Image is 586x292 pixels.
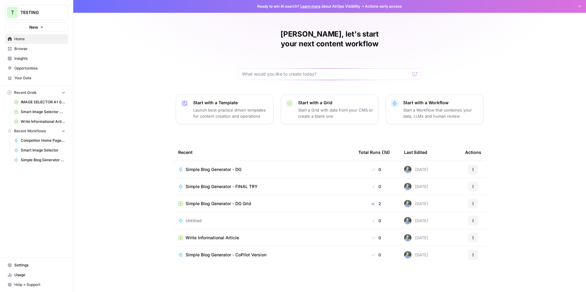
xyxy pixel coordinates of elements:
div: 0 [358,235,394,241]
a: Simple Blog Generator - DG [11,155,68,165]
span: Simple Blog Generator - FINAL TRY [186,183,258,190]
span: Ready to win AI search? about AirOps Visibility [257,4,360,9]
a: Write Informational Article [11,117,68,126]
a: Insights [5,54,68,63]
span: IMAGE SELECTOR A1 Grid [21,99,65,105]
span: Opportunities [14,66,65,71]
span: Write Informational Article [21,119,65,124]
p: Start with a Grid [298,100,373,106]
a: Simple Blog Generator - CoPilot Version [178,252,349,258]
img: f99d8lwoqhc1ne2bwf7b49ov7y8s [404,217,411,224]
span: Actions early access [365,4,402,9]
img: f99d8lwoqhc1ne2bwf7b49ov7y8s [404,234,411,241]
img: f99d8lwoqhc1ne2bwf7b49ov7y8s [404,166,411,173]
div: [DATE] [404,200,428,207]
span: Browse [14,46,65,52]
span: Write Informational Article [186,235,239,241]
a: Simple Blog Generator - DG Grid [178,201,349,207]
input: What would you like to create today? [242,71,410,77]
a: Usage [5,270,68,280]
span: Simple Blog Generator - DG [21,157,65,163]
div: [DATE] [404,183,428,190]
a: Untitled [178,218,349,224]
a: Smart Image Selector [11,145,68,155]
button: Help + Support [5,280,68,290]
p: Start a Workflow that combines your data, LLMs and human review [403,107,478,119]
div: [DATE] [404,234,428,241]
p: Start with a Template [193,100,268,106]
span: Simple Blog Generator - DG Grid [186,201,251,207]
span: Smart Image Selector [21,148,65,153]
div: [DATE] [404,217,428,224]
a: Browse [5,44,68,54]
span: Recent Grids [14,90,36,95]
button: Start with a GridStart a Grid with data from your CMS or create a blank one [281,94,378,124]
span: Your Data [14,75,65,81]
a: Simple Blog Generator - DG [178,166,349,173]
span: Simple Blog Generator - DG [186,166,241,173]
p: Launch best-practice driven templates for content creation and operations [193,107,268,119]
span: Simple Blog Generator - CoPilot Version [186,252,266,258]
span: Usage [14,272,65,278]
button: Recent Grids [5,88,68,97]
span: Competitor Home Page Analyzer [21,138,65,143]
span: Recent Workflows [14,128,46,134]
a: Simple Blog Generator - FINAL TRY [178,183,349,190]
a: Smart Image Selector Grid [11,107,68,117]
div: 0 [358,252,394,258]
div: 0 [358,183,394,190]
div: Actions [465,144,481,161]
h1: [PERSON_NAME], let's start your next content workflow [238,29,421,49]
a: Settings [5,260,68,270]
a: Opportunities [5,63,68,73]
div: Last Edited [404,144,427,161]
img: f99d8lwoqhc1ne2bwf7b49ov7y8s [404,183,411,190]
div: [DATE] [404,166,428,173]
div: [DATE] [404,251,428,258]
span: TESTING [20,9,57,16]
a: Write Informational Article [178,235,349,241]
p: Start with a Workflow [403,100,478,106]
span: Help + Support [14,282,65,287]
img: f99d8lwoqhc1ne2bwf7b49ov7y8s [404,200,411,207]
button: Start with a TemplateLaunch best-practice driven templates for content creation and operations [176,94,273,124]
img: f99d8lwoqhc1ne2bwf7b49ov7y8s [404,251,411,258]
span: T [11,9,14,16]
span: Home [14,36,65,42]
a: Your Data [5,73,68,83]
span: New [29,24,38,30]
div: Recent [178,144,349,161]
button: Workspace: TESTING [5,5,68,20]
a: Learn more [300,4,320,9]
button: Recent Workflows [5,126,68,136]
div: Total Runs (7d) [358,144,390,161]
span: Settings [14,262,65,268]
div: 0 [358,166,394,173]
button: Start with a WorkflowStart a Workflow that combines your data, LLMs and human review [386,94,483,124]
span: Untitled [186,218,202,224]
div: 0 [358,218,394,224]
a: IMAGE SELECTOR A1 Grid [11,97,68,107]
a: Home [5,34,68,44]
span: Smart Image Selector Grid [21,109,65,115]
div: 2 [358,201,394,207]
p: Start a Grid with data from your CMS or create a blank one [298,107,373,119]
button: New [5,23,68,32]
a: Competitor Home Page Analyzer [11,136,68,145]
span: Insights [14,56,65,61]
